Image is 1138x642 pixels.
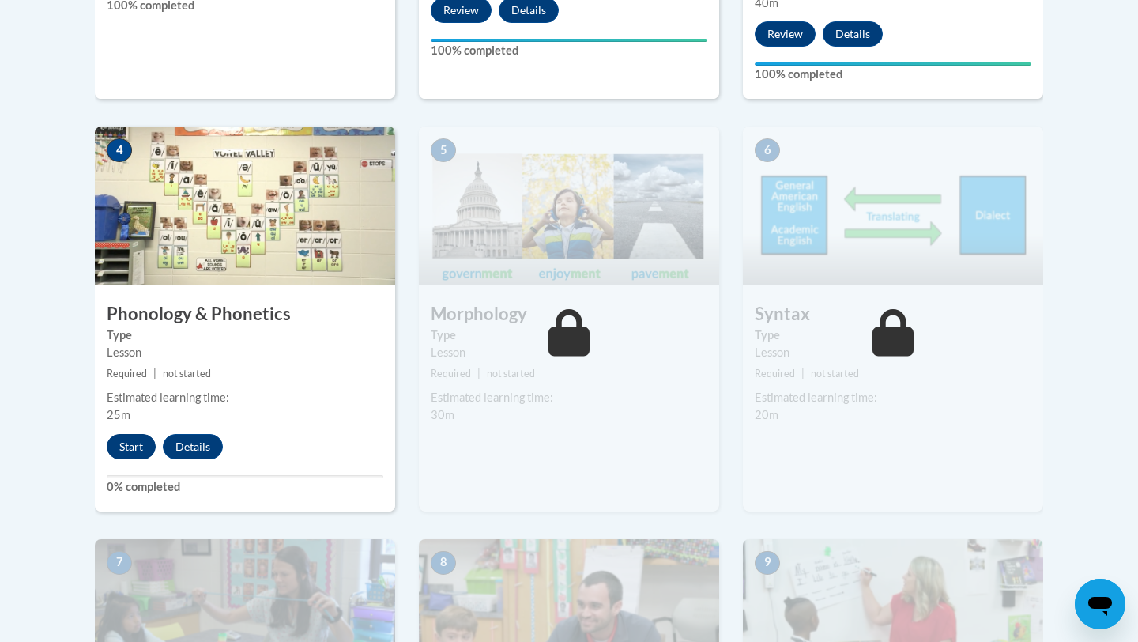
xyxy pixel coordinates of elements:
[755,389,1031,406] div: Estimated learning time:
[431,389,707,406] div: Estimated learning time:
[755,344,1031,361] div: Lesson
[419,302,719,327] h3: Morphology
[743,127,1043,285] img: Course Image
[107,138,132,162] span: 4
[811,368,859,380] span: not started
[755,138,780,162] span: 6
[487,368,535,380] span: not started
[95,302,395,327] h3: Phonology & Phonetics
[431,42,707,59] label: 100% completed
[801,368,805,380] span: |
[431,408,454,421] span: 30m
[107,327,383,344] label: Type
[107,408,130,421] span: 25m
[755,66,1031,83] label: 100% completed
[431,368,471,380] span: Required
[107,478,383,496] label: 0% completed
[755,551,780,575] span: 9
[419,127,719,285] img: Course Image
[163,368,211,380] span: not started
[755,368,795,380] span: Required
[431,551,456,575] span: 8
[755,327,1031,344] label: Type
[163,434,223,459] button: Details
[153,368,156,380] span: |
[755,21,816,47] button: Review
[477,368,480,380] span: |
[431,327,707,344] label: Type
[107,434,156,459] button: Start
[431,39,707,42] div: Your progress
[431,344,707,361] div: Lesson
[107,368,147,380] span: Required
[743,302,1043,327] h3: Syntax
[431,138,456,162] span: 5
[1075,579,1125,629] iframe: Button to launch messaging window
[755,408,778,421] span: 20m
[823,21,883,47] button: Details
[755,62,1031,66] div: Your progress
[107,344,383,361] div: Lesson
[95,127,395,285] img: Course Image
[107,389,383,406] div: Estimated learning time:
[107,551,132,575] span: 7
